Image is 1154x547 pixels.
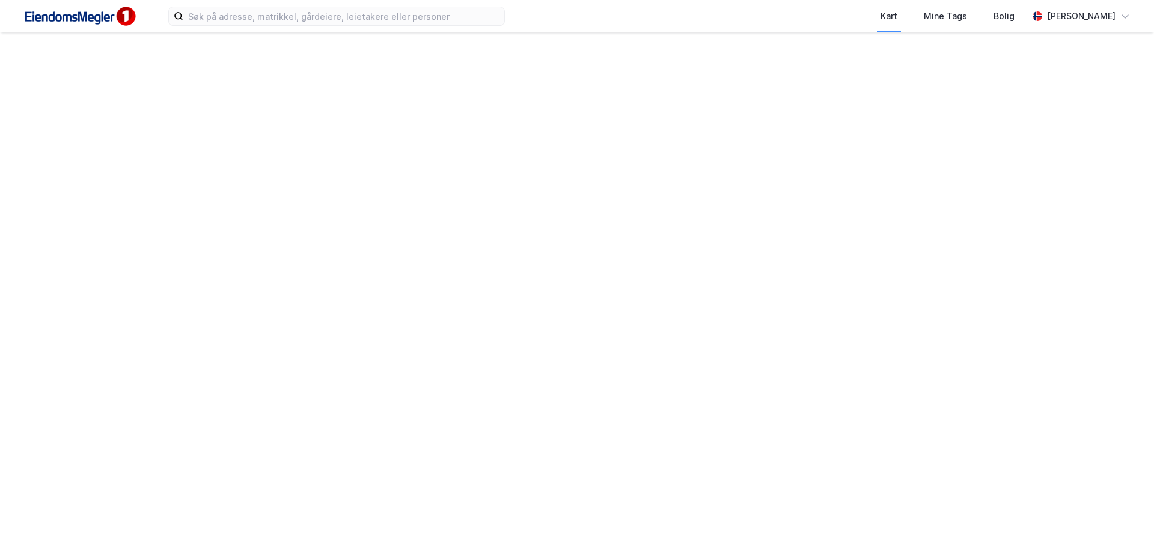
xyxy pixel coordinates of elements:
[881,9,897,23] div: Kart
[924,9,967,23] div: Mine Tags
[994,9,1015,23] div: Bolig
[1094,489,1154,547] iframe: Chat Widget
[1047,9,1116,23] div: [PERSON_NAME]
[19,3,139,30] img: F4PB6Px+NJ5v8B7XTbfpPpyloAAAAASUVORK5CYII=
[183,7,504,25] input: Søk på adresse, matrikkel, gårdeiere, leietakere eller personer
